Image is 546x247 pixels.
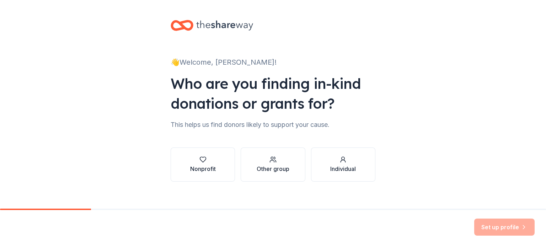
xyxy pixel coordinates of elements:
button: Nonprofit [171,147,235,182]
div: Who are you finding in-kind donations or grants for? [171,74,375,113]
div: This helps us find donors likely to support your cause. [171,119,375,130]
div: Nonprofit [190,165,216,173]
button: Other group [241,147,305,182]
div: Individual [330,165,356,173]
button: Individual [311,147,375,182]
div: Other group [257,165,289,173]
div: 👋 Welcome, [PERSON_NAME]! [171,57,375,68]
